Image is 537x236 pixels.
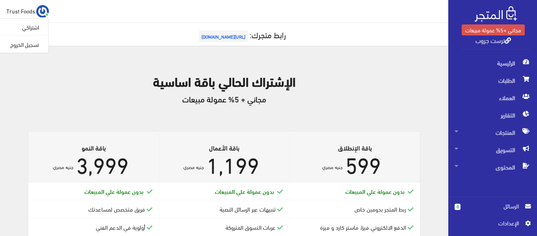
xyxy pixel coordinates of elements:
[455,202,531,219] a: 0 الرسائل
[296,205,414,214] div: ربط المتجر بدومين خاص
[35,223,153,232] div: أولوية في الدعم الفني
[165,205,283,214] div: تنبيهات عبر الرسائل النصية
[322,162,343,171] sup: جنيه مصري
[448,106,537,124] a: التقارير
[36,5,49,18] img: ...
[345,187,405,195] b: بدون عمولة علي المبيعات
[76,143,129,183] span: 3,999
[215,187,274,195] b: بدون عمولة علي المبيعات
[84,187,144,195] b: بدون عمولة علي المبيعات
[165,144,283,151] h6: باقة الأعمال
[53,162,73,171] sup: جنيه مصري
[6,6,35,16] span: Trust Foods
[183,162,204,171] sup: جنيه مصري
[165,223,283,232] div: عربات التسوق المتروكة
[9,182,39,212] iframe: Drift Widget Chat Controller
[296,223,414,232] div: الدفع الالكتروني فيزا، ماستر كارد و ميزة
[467,202,519,210] span: الرسائل
[455,158,531,176] span: المحتوى
[448,72,537,89] a: الطلبات
[448,158,537,176] a: المحتوى
[455,204,461,210] span: 0
[197,27,286,42] a: رابط متجرك:[URL][DOMAIN_NAME]
[448,124,537,141] a: المنتجات
[455,72,531,89] span: الطلبات
[455,89,531,106] span: العملاء
[6,5,49,17] a: ... Trust Foods
[455,106,531,124] span: التقارير
[448,89,537,106] a: العملاء
[35,144,153,151] h6: باقة النمو
[455,141,531,158] span: التسويق
[455,124,531,141] span: المنتجات
[448,54,537,72] a: الرئيسية
[9,74,439,88] h2: الإشتراك الحالي باقة اساسية
[475,6,517,22] img: .
[296,144,414,151] h6: باقة الإنطلاق
[199,30,248,42] span: [URL][DOMAIN_NAME]
[455,54,531,72] span: الرئيسية
[35,205,153,214] div: فريق متخصص لمساعدتك
[455,219,531,231] a: اﻹعدادات
[345,143,381,183] span: 599
[207,143,259,183] span: 1,199
[9,95,439,103] h5: مجاني + 5% عمولة مبيعات
[475,34,511,46] a: ترست جروب
[462,24,525,35] a: مجاني +5% عمولة مبيعات
[461,219,518,227] span: اﻹعدادات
